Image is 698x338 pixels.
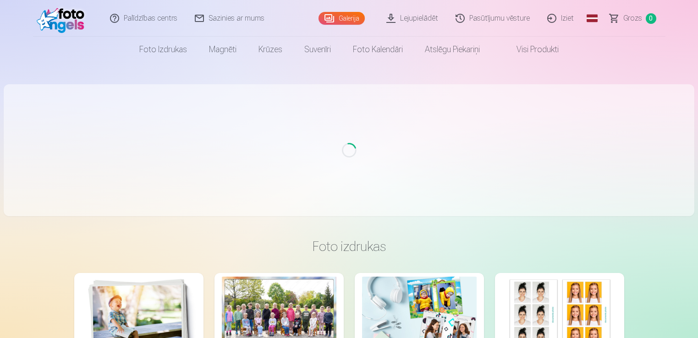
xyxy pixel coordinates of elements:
[491,37,570,62] a: Visi produkti
[247,37,293,62] a: Krūzes
[293,37,342,62] a: Suvenīri
[623,13,642,24] span: Grozs
[646,13,656,24] span: 0
[128,37,198,62] a: Foto izdrukas
[82,238,617,255] h3: Foto izdrukas
[342,37,414,62] a: Foto kalendāri
[414,37,491,62] a: Atslēgu piekariņi
[37,4,89,33] img: /fa1
[319,12,365,25] a: Galerija
[198,37,247,62] a: Magnēti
